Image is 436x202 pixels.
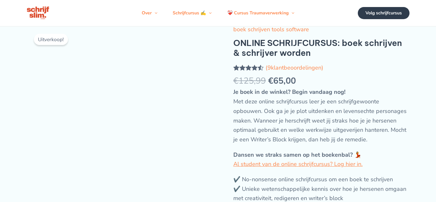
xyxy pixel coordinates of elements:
p: Met deze online schrijfcursus leer je een schrijfgewoonte opbouwen. Ook ga je je plot uitdenken e... [233,87,410,144]
span: € [268,75,273,87]
a: ❤️‍🩹 Cursus TraumaverwerkingMenu schakelen [220,4,302,23]
a: (9klantbeoordelingen) [266,64,323,71]
span: Gewaardeerd op 5 gebaseerd op klantbeoordelingen [233,65,261,102]
a: Volg schrijfcursus [358,7,410,19]
span: Menu schakelen [152,4,157,23]
span: Menu schakelen [206,4,212,23]
span: Menu schakelen [289,4,294,23]
strong: Je boek in de winkel? Begin vandaag nog! [233,88,345,96]
a: Al student van de online schrijfcursus? Log hier in. [233,160,363,168]
bdi: 65,00 [268,75,296,87]
span: € [233,75,238,87]
span: 9 [233,65,236,79]
span: 9 [267,64,271,71]
strong: Dansen we straks samen op het boekenbal? 💃 [233,151,361,159]
nav: Navigatie op de site: Menu [134,4,302,23]
a: boek schrijven tools software [233,26,309,33]
a: OverMenu schakelen [134,4,165,23]
bdi: 125,99 [233,75,266,87]
h1: ONLINE SCHRIJFCURSUS: boek schrijven & schrijver worden [233,38,410,58]
img: schrijfcursus schrijfslim academy [26,6,50,20]
span: Uitverkoop! [34,34,68,45]
a: Schrijfcursus ✍️Menu schakelen [165,4,219,23]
